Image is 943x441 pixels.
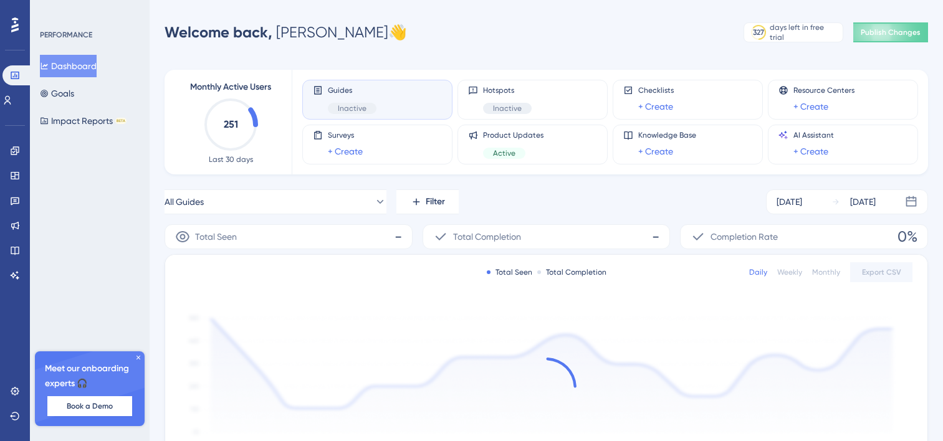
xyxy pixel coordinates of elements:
[115,118,127,124] div: BETA
[190,80,271,95] span: Monthly Active Users
[165,22,407,42] div: [PERSON_NAME] 👋
[862,267,901,277] span: Export CSV
[753,27,764,37] div: 327
[638,130,696,140] span: Knowledge Base
[209,154,253,164] span: Last 30 days
[40,30,92,40] div: PERFORMANCE
[793,130,834,140] span: AI Assistant
[47,396,132,416] button: Book a Demo
[493,148,515,158] span: Active
[453,229,521,244] span: Total Completion
[45,361,135,391] span: Meet our onboarding experts 🎧
[165,194,204,209] span: All Guides
[396,189,459,214] button: Filter
[224,118,238,130] text: 251
[426,194,445,209] span: Filter
[493,103,522,113] span: Inactive
[793,85,854,95] span: Resource Centers
[40,110,127,132] button: Impact ReportsBETA
[537,267,606,277] div: Total Completion
[638,99,673,114] a: + Create
[793,99,828,114] a: + Create
[898,227,917,247] span: 0%
[483,130,543,140] span: Product Updates
[165,23,272,41] span: Welcome back,
[638,85,674,95] span: Checklists
[487,267,532,277] div: Total Seen
[338,103,366,113] span: Inactive
[850,262,912,282] button: Export CSV
[195,229,237,244] span: Total Seen
[328,130,363,140] span: Surveys
[40,55,97,77] button: Dashboard
[483,85,532,95] span: Hotspots
[165,189,386,214] button: All Guides
[777,194,802,209] div: [DATE]
[67,401,113,411] span: Book a Demo
[652,227,659,247] span: -
[812,267,840,277] div: Monthly
[328,85,376,95] span: Guides
[793,144,828,159] a: + Create
[638,144,673,159] a: + Create
[711,229,778,244] span: Completion Rate
[40,82,74,105] button: Goals
[853,22,928,42] button: Publish Changes
[770,22,839,42] div: days left in free trial
[749,267,767,277] div: Daily
[777,267,802,277] div: Weekly
[328,144,363,159] a: + Create
[850,194,876,209] div: [DATE]
[395,227,402,247] span: -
